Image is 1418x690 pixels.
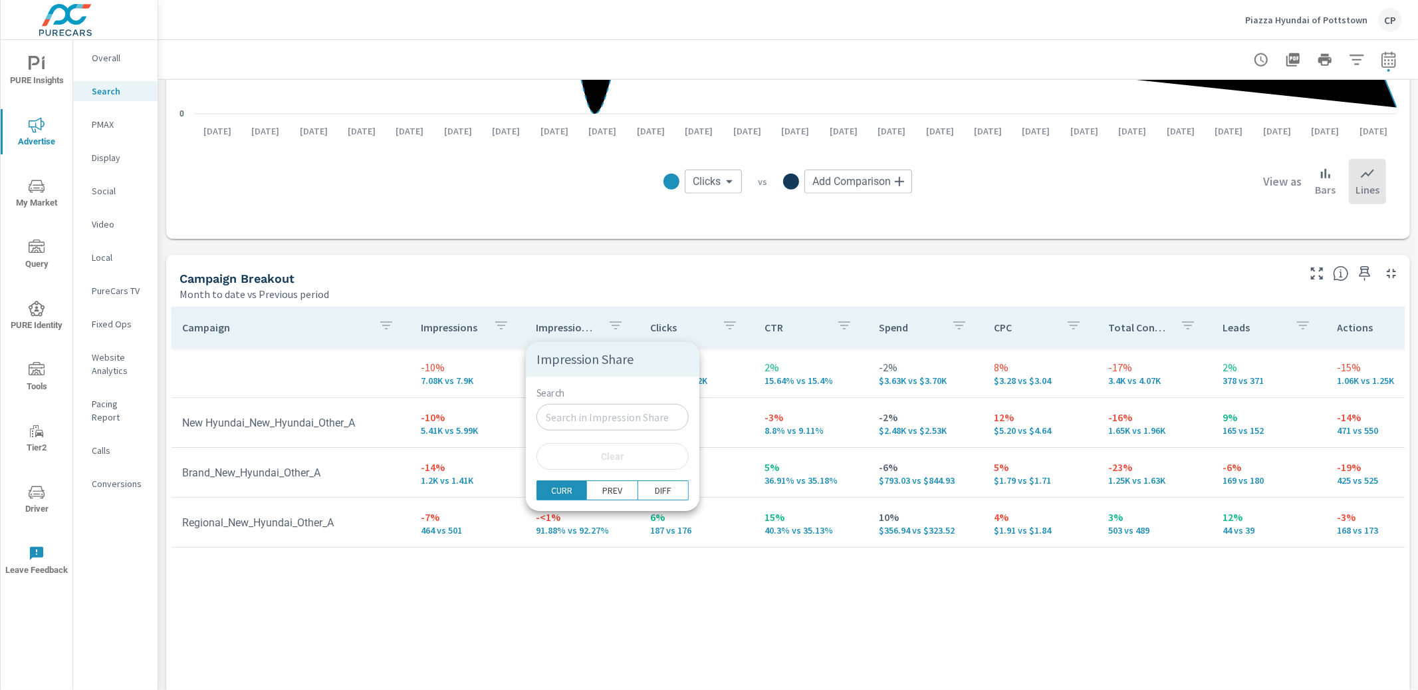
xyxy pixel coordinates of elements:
span: Clear [544,450,681,462]
p: CURR [551,484,572,497]
p: Impression Share [536,353,689,366]
button: PREV [587,480,638,500]
label: Search [536,389,565,399]
p: PREV [602,484,622,497]
p: DIFF [655,484,671,497]
button: DIFF [638,480,689,500]
button: Clear [536,443,689,470]
button: CURR [536,480,587,500]
input: Search in Impression Share [536,404,689,431]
